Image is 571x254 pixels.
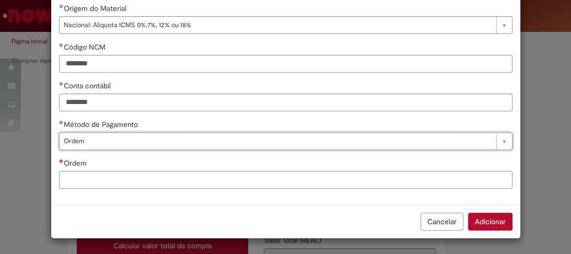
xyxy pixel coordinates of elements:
[64,120,140,129] span: Método de Pagamento
[59,82,64,86] span: Obrigatório Preenchido
[64,17,491,33] span: Nacional: Alíquota ICMS 0%,7%, 12% ou 18%
[59,55,512,73] input: Código NCM
[59,120,64,124] span: Obrigatório Preenchido
[64,158,89,168] span: Ordem
[59,4,64,8] span: Obrigatório Preenchido
[64,42,108,52] span: Código NCM
[59,94,512,111] input: Conta contábil
[64,133,491,149] span: Ordem
[59,171,512,189] input: Ordem
[64,4,129,13] span: Origem do Material
[421,213,463,230] button: Cancelar
[59,43,64,47] span: Obrigatório Preenchido
[64,81,113,90] span: Conta contábil
[468,213,512,230] button: Adicionar
[59,159,64,163] span: Necessários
